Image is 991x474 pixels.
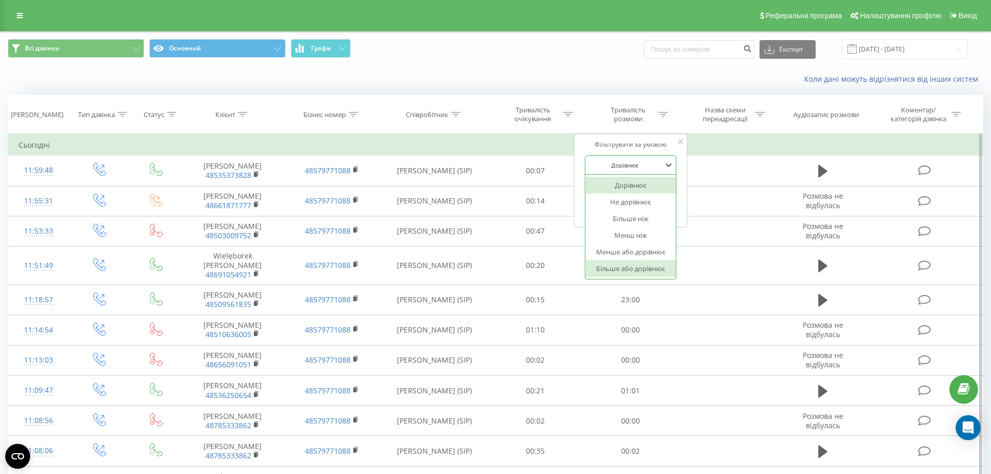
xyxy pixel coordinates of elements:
[305,196,351,206] a: 48579771088
[803,411,843,430] span: Розмова не відбулась
[183,186,282,216] td: [PERSON_NAME]
[644,40,754,59] input: Пошук за номером
[205,270,251,279] a: 48691054921
[488,285,583,315] td: 00:15
[205,420,251,430] a: 48785333862
[11,110,63,119] div: [PERSON_NAME]
[585,227,676,244] div: Менш ніж
[488,246,583,285] td: 00:20
[583,285,678,315] td: 23:00
[959,11,977,20] span: Вихід
[585,139,676,150] div: Фільтрувати за умовою
[303,110,346,119] div: Бізнес номер
[305,226,351,236] a: 48579771088
[183,285,282,315] td: [PERSON_NAME]
[205,360,251,369] a: 48656091051
[305,355,351,365] a: 48579771088
[183,436,282,466] td: [PERSON_NAME]
[25,44,59,53] span: Всі дзвінки
[305,416,351,426] a: 48579771088
[583,436,678,466] td: 00:02
[381,246,488,285] td: [PERSON_NAME] (SIP)
[505,106,561,123] div: Тривалість очікування
[697,106,753,123] div: Назва схеми переадресації
[488,345,583,375] td: 00:02
[406,110,448,119] div: Співробітник
[78,110,115,119] div: Тип дзвінка
[19,255,59,276] div: 11:51:49
[183,216,282,246] td: [PERSON_NAME]
[488,156,583,186] td: 00:07
[19,290,59,310] div: 11:18:57
[183,376,282,406] td: [PERSON_NAME]
[183,156,282,186] td: [PERSON_NAME]
[488,406,583,436] td: 00:02
[183,406,282,436] td: [PERSON_NAME]
[183,246,282,285] td: Wielęborek [PERSON_NAME]
[956,415,981,440] div: Open Intercom Messenger
[583,345,678,375] td: 00:00
[585,260,676,277] div: Більше або дорівнює
[600,106,656,123] div: Тривалість розмови
[381,186,488,216] td: [PERSON_NAME] (SIP)
[583,216,678,246] td: 00:00
[381,376,488,406] td: [PERSON_NAME] (SIP)
[888,106,949,123] div: Коментар/категорія дзвінка
[488,315,583,345] td: 01:10
[803,221,843,240] span: Розмова не відбулась
[583,376,678,406] td: 01:01
[793,110,859,119] div: Аудіозапис розмови
[804,74,983,84] a: Коли дані можуть відрізнятися вiд інших систем
[19,350,59,370] div: 11:13:03
[305,386,351,395] a: 48579771088
[305,325,351,335] a: 48579771088
[305,446,351,456] a: 48579771088
[205,299,251,309] a: 48509561835
[5,444,30,469] button: Open CMP widget
[311,45,331,52] span: Графік
[305,294,351,304] a: 48579771088
[305,165,351,175] a: 48579771088
[583,315,678,345] td: 00:00
[585,194,676,210] div: Не дорівнює
[381,315,488,345] td: [PERSON_NAME] (SIP)
[488,186,583,216] td: 00:14
[585,177,676,194] div: Дорівнює
[381,345,488,375] td: [PERSON_NAME] (SIP)
[205,230,251,240] a: 48503009752
[860,11,941,20] span: Налаштування профілю
[19,320,59,340] div: 11:14:54
[149,39,286,58] button: Основний
[183,345,282,375] td: [PERSON_NAME]
[585,244,676,260] div: Менше або дорівнює
[8,39,144,58] button: Всі дзвінки
[205,451,251,460] a: 48785333862
[144,110,164,119] div: Статус
[183,315,282,345] td: [PERSON_NAME]
[381,216,488,246] td: [PERSON_NAME] (SIP)
[305,260,351,270] a: 48579771088
[205,170,251,180] a: 48535373828
[803,320,843,339] span: Розмова не відбулась
[803,350,843,369] span: Розмова не відбулась
[19,221,59,241] div: 11:53:33
[205,200,251,210] a: 48661871777
[803,191,843,210] span: Розмова не відбулась
[291,39,351,58] button: Графік
[19,411,59,431] div: 11:08:56
[760,40,816,59] button: Експорт
[766,11,842,20] span: Реферальна програма
[583,246,678,285] td: 00:21
[205,329,251,339] a: 48510636005
[19,441,59,461] div: 11:08:06
[205,390,251,400] a: 48536250654
[488,436,583,466] td: 00:35
[381,406,488,436] td: [PERSON_NAME] (SIP)
[583,406,678,436] td: 00:00
[19,160,59,181] div: 11:59:48
[215,110,235,119] div: Клієнт
[381,156,488,186] td: [PERSON_NAME] (SIP)
[488,376,583,406] td: 00:21
[381,436,488,466] td: [PERSON_NAME] (SIP)
[381,285,488,315] td: [PERSON_NAME] (SIP)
